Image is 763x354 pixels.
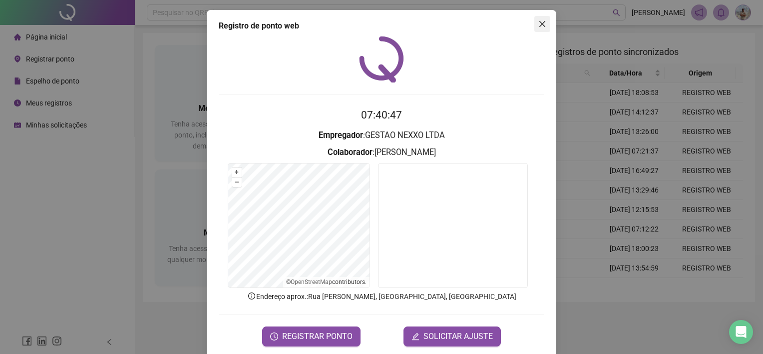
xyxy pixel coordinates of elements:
[219,291,544,302] p: Endereço aprox. : Rua [PERSON_NAME], [GEOGRAPHIC_DATA], [GEOGRAPHIC_DATA]
[328,147,373,157] strong: Colaborador
[232,177,242,187] button: –
[270,332,278,340] span: clock-circle
[219,146,544,159] h3: : [PERSON_NAME]
[534,16,550,32] button: Close
[538,20,546,28] span: close
[411,332,419,340] span: edit
[361,109,402,121] time: 07:40:47
[423,330,493,342] span: SOLICITAR AJUSTE
[219,129,544,142] h3: : GESTAO NEXXO LTDA
[359,36,404,82] img: QRPoint
[232,167,242,177] button: +
[729,320,753,344] div: Open Intercom Messenger
[403,326,501,346] button: editSOLICITAR AJUSTE
[262,326,361,346] button: REGISTRAR PONTO
[319,130,363,140] strong: Empregador
[286,278,367,285] li: © contributors.
[247,291,256,300] span: info-circle
[219,20,544,32] div: Registro de ponto web
[291,278,332,285] a: OpenStreetMap
[282,330,353,342] span: REGISTRAR PONTO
